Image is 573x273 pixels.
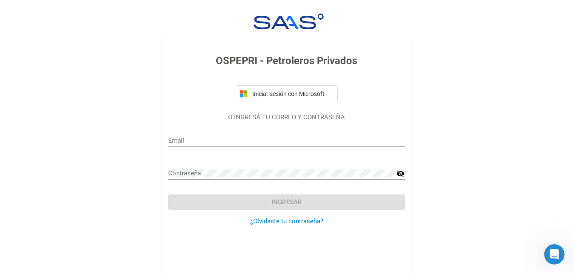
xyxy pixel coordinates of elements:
mat-icon: visibility_off [396,169,405,179]
button: Ingresar [168,194,405,210]
span: Iniciar sesión con Microsoft [251,90,334,97]
h3: OSPEPRI - Petroleros Privados [168,53,405,68]
span: Ingresar [271,198,302,206]
p: O INGRESÁ TU CORREO Y CONTRASEÑA [168,113,405,122]
button: Iniciar sesión con Microsoft [236,85,338,102]
iframe: Intercom live chat [544,244,565,265]
a: ¿Olvidaste tu contraseña? [250,217,323,225]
